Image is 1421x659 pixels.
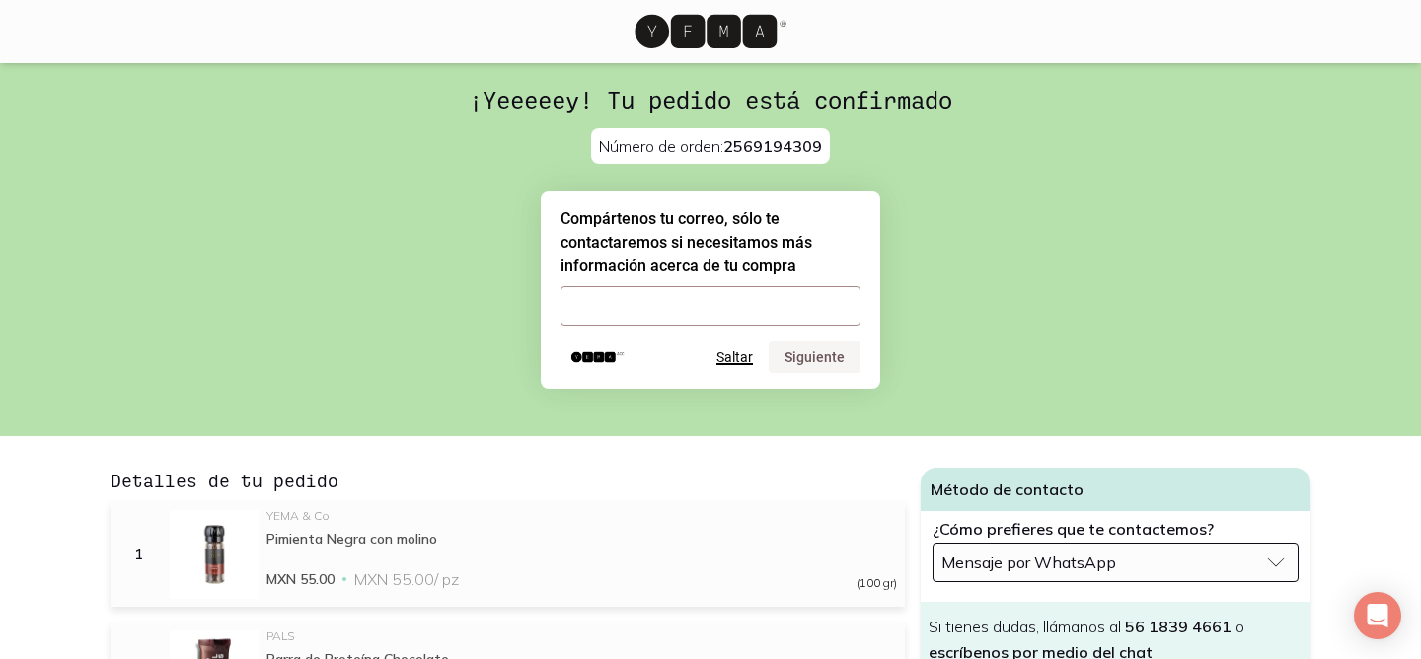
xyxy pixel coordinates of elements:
[921,468,1310,511] h4: Método de contacto
[561,207,860,278] h2: Compártenos tu correo, sólo te contactaremos si necesitamos más información acerca de tu compra
[114,546,162,563] div: 1
[266,630,897,642] div: PALS
[561,286,860,326] input: Compártenos tu correo, sólo te contactaremos si necesitamos más información acerca de tu compra
[941,552,1116,572] span: Mensaje por WhatsApp
[716,349,753,365] button: Saltar
[591,128,830,164] p: Número de orden:
[114,510,897,599] a: 1Pimienta Negra con molinoYEMA & CoPimienta Negra con molinoMXN 55.00MXN 55.00/ pz(100 gr)
[266,530,897,548] div: Pimienta Negra con molino
[354,569,459,589] span: MXN 55.00 / pz
[723,136,822,156] span: 2569194309
[266,510,897,522] div: YEMA & Co
[266,569,335,589] span: MXN 55.00
[170,510,259,599] img: Pimienta Negra con molino
[1125,617,1232,636] a: 56 1839 4661
[111,468,905,493] h3: Detalles de tu pedido
[933,543,1299,582] button: Mensaje por WhatsApp
[769,341,860,373] button: Siguiente pregunta
[1354,592,1401,639] div: Open Intercom Messenger
[857,577,897,589] span: (100 gr)
[933,519,1299,539] label: ¿Cómo prefieres que te contactemos?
